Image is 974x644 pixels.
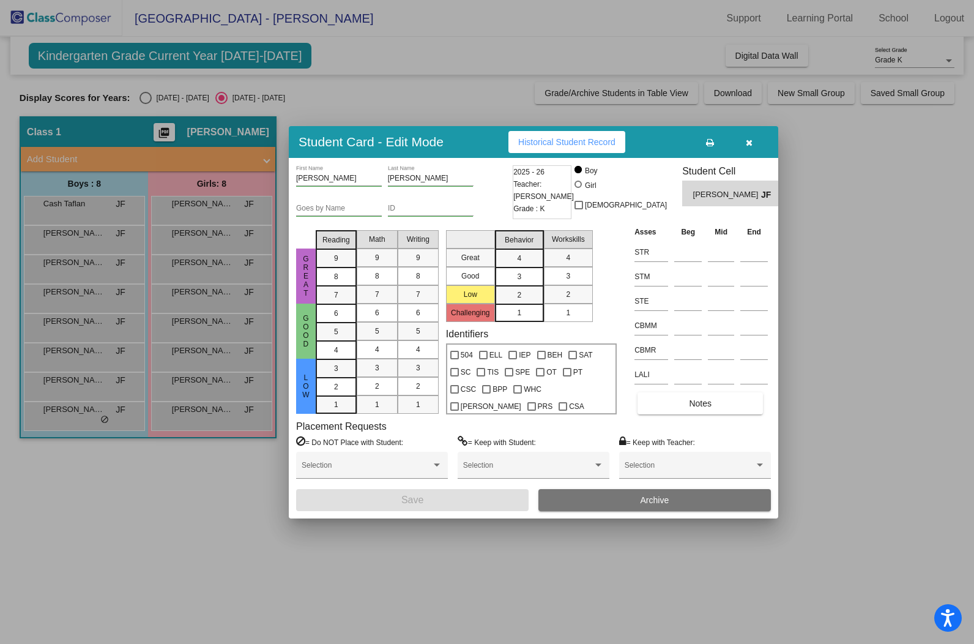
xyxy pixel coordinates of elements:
span: OT [546,365,557,380]
span: 1 [517,307,521,318]
span: 9 [375,252,379,263]
span: Teacher: [PERSON_NAME] [513,178,574,203]
h3: Student Cell [682,165,789,177]
button: Historical Student Record [508,131,625,153]
span: PRS [538,399,553,414]
span: 6 [375,307,379,318]
span: Great [300,255,311,298]
span: 504 [461,348,473,362]
span: Reading [322,234,350,245]
span: TIS [487,365,499,380]
span: 7 [334,290,338,301]
span: 3 [566,271,570,282]
label: = Keep with Teacher: [619,436,695,448]
span: 1 [375,399,379,410]
span: BPP [493,382,507,397]
span: 2025 - 26 [513,166,545,178]
span: 3 [416,362,420,373]
span: WHC [524,382,541,397]
span: 9 [416,252,420,263]
label: Placement Requests [296,421,387,432]
span: 3 [517,271,521,282]
span: 4 [517,253,521,264]
span: Writing [407,234,429,245]
th: Mid [705,225,737,239]
span: Math [369,234,385,245]
span: 3 [334,363,338,374]
button: Save [296,489,529,511]
span: 8 [334,271,338,282]
span: 6 [334,308,338,319]
span: Grade : K [513,203,545,215]
input: assessment [634,243,668,261]
span: 2 [416,381,420,392]
span: 5 [416,326,420,337]
span: 7 [375,289,379,300]
span: Workskills [552,234,585,245]
span: [PERSON_NAME] [461,399,521,414]
span: 5 [334,326,338,337]
input: goes by name [296,204,382,213]
div: Boy [584,165,598,176]
th: End [737,225,771,239]
label: Identifiers [446,328,488,340]
span: 8 [375,271,379,282]
span: 9 [334,253,338,264]
span: 6 [416,307,420,318]
span: Behavior [505,234,533,245]
th: Asses [631,225,671,239]
span: 2 [375,381,379,392]
span: ELL [489,348,502,362]
span: 3 [375,362,379,373]
span: [PERSON_NAME] [693,189,761,201]
label: = Do NOT Place with Student: [296,436,403,448]
span: 4 [566,252,570,263]
span: 2 [517,290,521,301]
input: assessment [634,316,668,335]
span: Historical Student Record [518,137,615,147]
span: IEP [519,348,530,362]
input: assessment [634,268,668,286]
span: 2 [334,381,338,392]
span: CSC [461,382,476,397]
span: Save [401,495,423,505]
div: Girl [584,180,597,191]
button: Notes [638,392,763,414]
span: SC [461,365,471,380]
span: 4 [334,345,338,356]
span: BEH [548,348,563,362]
label: = Keep with Student: [458,436,536,448]
span: 4 [375,344,379,355]
span: 4 [416,344,420,355]
span: CSA [569,399,584,414]
span: [DEMOGRAPHIC_DATA] [585,198,667,212]
span: 8 [416,271,420,282]
span: Archive [641,495,669,505]
span: PT [573,365,582,380]
span: 1 [566,307,570,318]
input: assessment [634,365,668,384]
span: SPE [515,365,530,380]
span: Low [300,373,311,399]
span: Notes [689,399,712,408]
th: Beg [671,225,705,239]
span: 7 [416,289,420,300]
span: SAT [579,348,592,362]
h3: Student Card - Edit Mode [299,134,444,149]
span: Good [300,314,311,348]
span: JF [761,189,778,201]
span: 5 [375,326,379,337]
span: 2 [566,289,570,300]
input: assessment [634,292,668,310]
span: 1 [416,399,420,410]
span: 1 [334,399,338,410]
input: assessment [634,341,668,359]
button: Archive [538,489,771,511]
